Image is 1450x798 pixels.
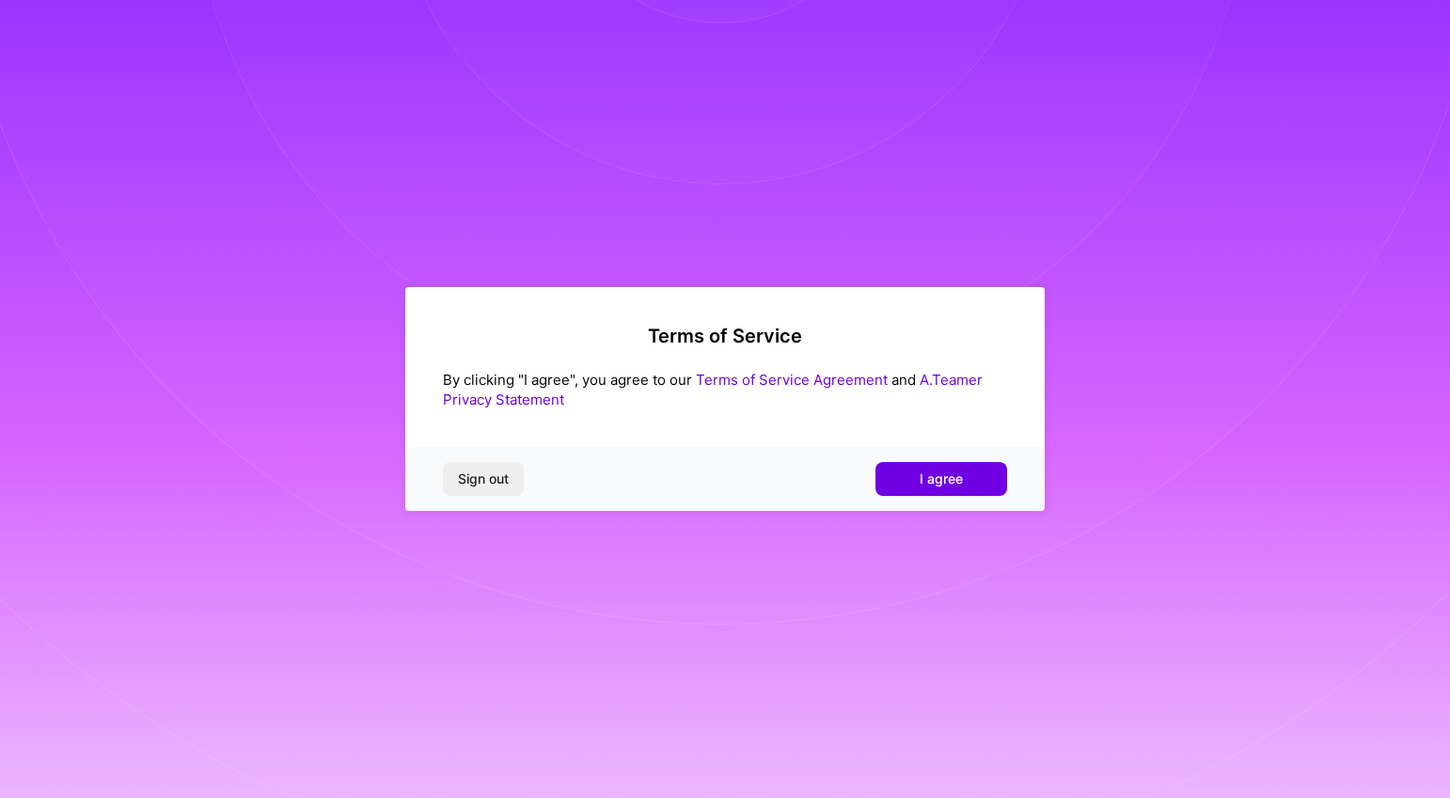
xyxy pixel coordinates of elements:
[696,371,888,389] a: Terms of Service Agreement
[443,462,524,496] button: Sign out
[458,470,509,488] span: Sign out
[443,325,1007,347] h2: Terms of Service
[920,470,963,488] span: I agree
[443,370,1007,409] div: By clicking "I agree", you agree to our and
[875,462,1007,496] button: I agree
